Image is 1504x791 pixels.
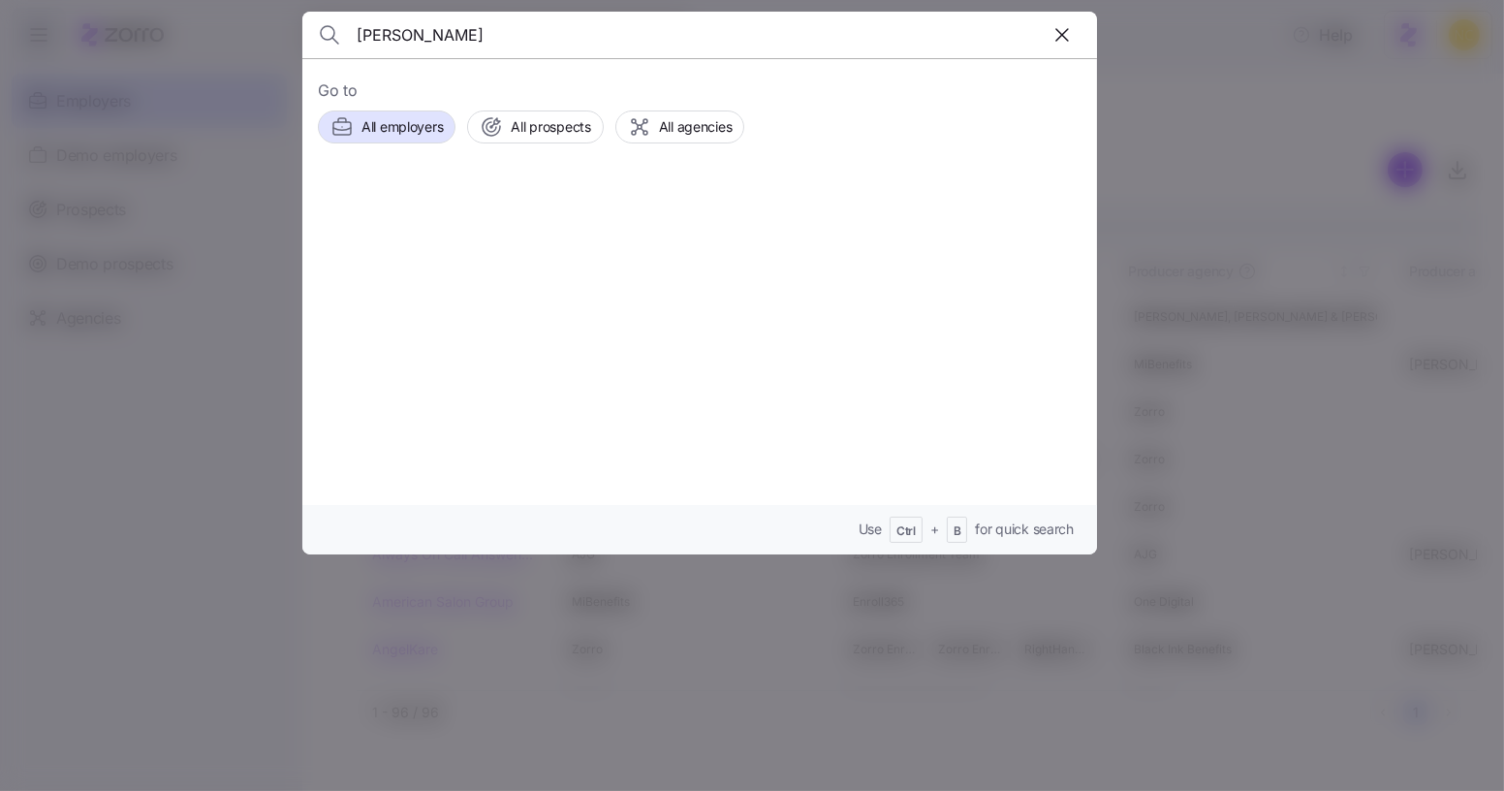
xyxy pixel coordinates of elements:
[975,520,1074,539] span: for quick search
[318,79,1081,103] span: Go to
[361,117,443,137] span: All employers
[511,117,590,137] span: All prospects
[467,111,603,143] button: All prospects
[930,520,939,539] span: +
[615,111,745,143] button: All agencies
[859,520,882,539] span: Use
[896,523,916,540] span: Ctrl
[659,117,733,137] span: All agencies
[318,111,455,143] button: All employers
[954,523,961,540] span: B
